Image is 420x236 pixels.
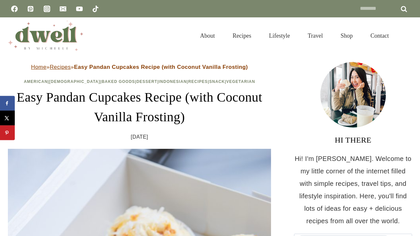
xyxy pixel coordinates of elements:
a: About [191,24,224,47]
a: Vegetarian [226,79,255,84]
a: YouTube [73,2,86,15]
h3: HI THERE [294,134,412,146]
a: Shop [332,24,362,47]
a: American [24,79,48,84]
a: Home [31,64,47,70]
a: Travel [299,24,332,47]
a: Pinterest [24,2,37,15]
a: [DEMOGRAPHIC_DATA] [49,79,100,84]
nav: Primary Navigation [191,24,398,47]
button: View Search Form [401,30,412,41]
time: [DATE] [131,132,148,142]
span: » » [31,64,248,70]
a: Recipes [50,64,71,70]
a: Indonesian [159,79,187,84]
a: Recipes [188,79,208,84]
span: | | | | | | | [24,79,255,84]
a: Dessert [136,79,157,84]
a: Instagram [40,2,53,15]
a: Snack [209,79,225,84]
img: DWELL by michelle [8,21,83,51]
a: Recipes [224,24,260,47]
a: Baked Goods [102,79,135,84]
strong: Easy Pandan Cupcakes Recipe (with Coconut Vanilla Frosting) [74,64,248,70]
a: Email [56,2,70,15]
a: Lifestyle [260,24,299,47]
a: Contact [362,24,398,47]
a: TikTok [89,2,102,15]
h1: Easy Pandan Cupcakes Recipe (with Coconut Vanilla Frosting) [8,88,271,127]
p: Hi! I'm [PERSON_NAME]. Welcome to my little corner of the internet filled with simple recipes, tr... [294,152,412,227]
a: Facebook [8,2,21,15]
